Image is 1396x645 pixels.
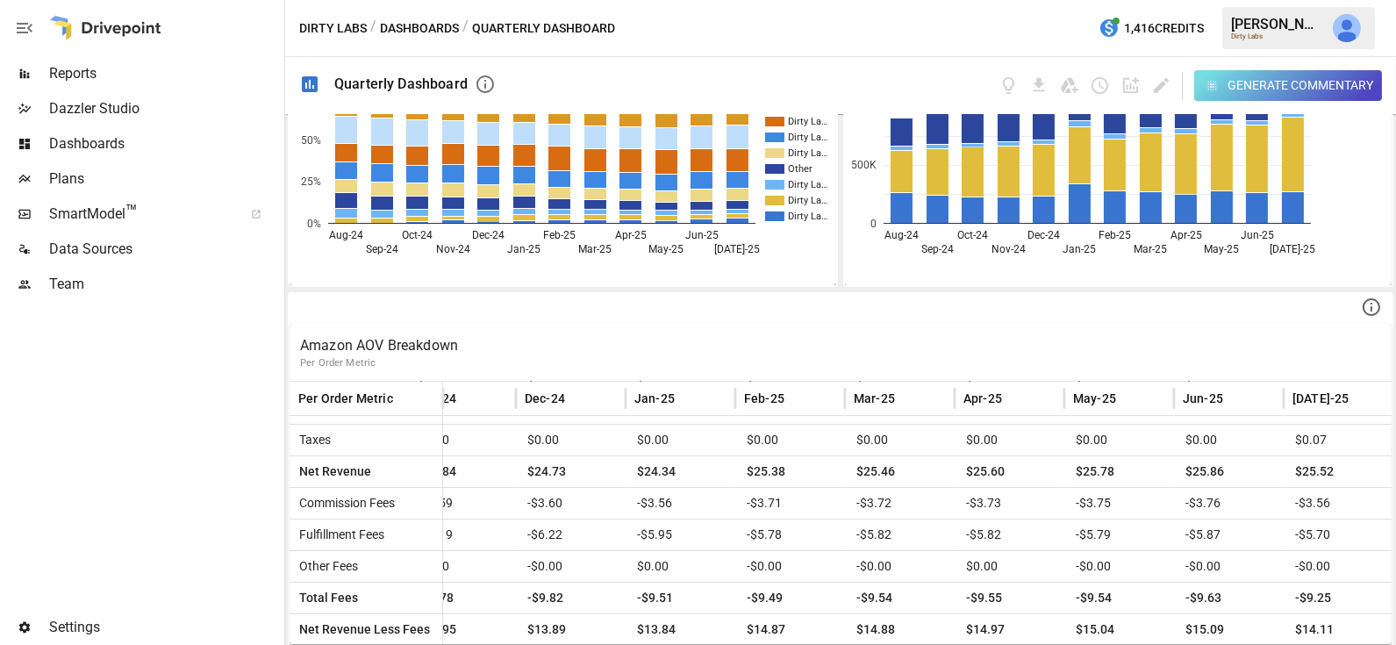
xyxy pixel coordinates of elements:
[1073,520,1113,550] span: -$5.79
[851,159,877,171] text: 500K
[1183,551,1223,582] span: -$0.00
[854,520,894,550] span: -$5.82
[292,591,358,605] span: Total Fees
[786,386,811,411] button: Sort
[1333,14,1361,42] img: Julie Wilton
[49,168,281,190] span: Plans
[525,551,565,582] span: -$0.00
[744,614,788,645] span: $14.87
[862,101,877,113] text: 1M
[292,527,384,541] span: Fulfillment Fees
[292,496,395,510] span: Commission Fees
[963,520,1004,550] span: -$5.82
[1092,12,1211,45] button: 1,416Credits
[1099,229,1131,241] text: Feb-25
[1027,229,1060,241] text: Dec-24
[634,390,675,407] span: Jan-25
[525,390,565,407] span: Dec-24
[525,614,569,645] span: $13.89
[634,425,671,455] span: $0.00
[458,386,483,411] button: Sort
[1118,386,1142,411] button: Sort
[1231,16,1322,32] div: [PERSON_NAME]
[300,356,1381,370] p: Per Order Metric
[292,464,371,478] span: Net Revenue
[1134,243,1167,255] text: Mar-25
[744,551,784,582] span: -$0.00
[49,204,232,225] span: SmartModel
[49,98,281,119] span: Dazzler Studio
[963,583,1005,613] span: -$9.55
[634,551,671,582] span: $0.00
[634,583,676,613] span: -$9.51
[1073,425,1110,455] span: $0.00
[302,176,322,188] text: 25%
[472,229,505,241] text: Dec-24
[290,22,837,285] svg: A chart.
[298,390,393,407] span: Per Order Metric
[1183,520,1223,550] span: -$5.87
[1351,386,1376,411] button: Sort
[567,386,591,411] button: Sort
[462,18,469,39] div: /
[1292,488,1333,519] span: -$3.56
[744,583,785,613] span: -$9.49
[1204,243,1239,255] text: May-25
[366,243,398,255] text: Sep-24
[525,520,565,550] span: -$6.22
[845,22,1392,285] div: A chart.
[1004,386,1028,411] button: Sort
[744,425,781,455] span: $0.00
[963,488,1004,519] span: -$3.73
[49,617,281,638] span: Settings
[1183,583,1224,613] span: -$9.63
[685,229,719,241] text: Jun-25
[744,488,784,519] span: -$3.71
[788,163,813,175] text: Other
[963,425,1000,455] span: $0.00
[999,75,1019,96] button: View documentation
[788,211,827,222] text: Dirty La…
[1183,488,1223,519] span: -$3.76
[1120,75,1141,96] button: Add widget
[436,243,470,255] text: Nov-24
[525,583,566,613] span: -$9.82
[525,425,562,455] span: $0.00
[507,243,541,255] text: Jan-25
[963,551,1000,582] span: $0.00
[854,488,894,519] span: -$3.72
[292,433,331,447] span: Taxes
[1073,488,1113,519] span: -$3.75
[125,201,138,223] span: ™
[525,488,565,519] span: -$3.60
[854,583,895,613] span: -$9.54
[854,551,894,582] span: -$0.00
[1292,551,1333,582] span: -$0.00
[1292,614,1336,645] span: $14.11
[1151,75,1171,96] button: Edit dashboard
[788,179,827,190] text: Dirty La…
[744,390,784,407] span: Feb-25
[854,456,898,487] span: $25.46
[1292,520,1333,550] span: -$5.70
[714,243,760,255] text: [DATE]-25
[854,390,895,407] span: Mar-25
[634,488,675,519] span: -$3.56
[788,195,827,206] text: Dirty La…
[525,456,569,487] span: $24.73
[1292,390,1349,407] span: [DATE]-25
[788,116,827,127] text: Dirty La…
[884,229,919,241] text: Aug-24
[854,425,891,455] span: $0.00
[49,274,281,295] span: Team
[1183,390,1223,407] span: Jun-25
[1124,18,1204,39] span: 1,416 Credits
[302,134,322,147] text: 50%
[49,239,281,260] span: Data Sources
[648,243,684,255] text: May-25
[308,218,322,230] text: 0%
[1029,75,1049,96] button: Download dashboard
[1183,456,1227,487] span: $25.86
